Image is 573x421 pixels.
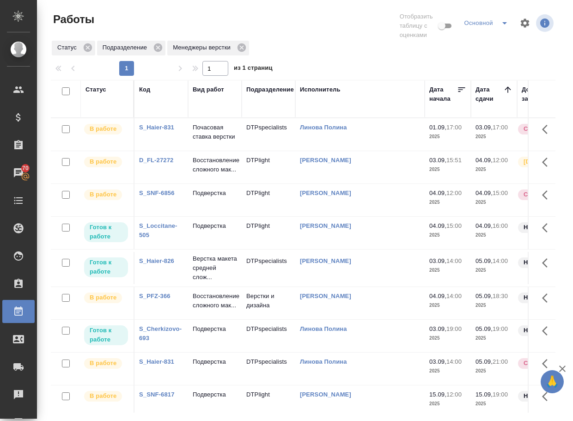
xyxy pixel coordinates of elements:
p: Готов к работе [90,326,122,344]
p: 04.09, [429,293,446,299]
p: 15:51 [446,157,462,164]
button: Здесь прячутся важные кнопки [536,184,559,206]
p: 2025 [429,366,466,376]
p: В работе [90,293,116,302]
div: Подразделение [246,85,294,94]
p: 2025 [475,165,512,174]
p: 03.09, [429,358,446,365]
p: 05.09, [475,257,493,264]
button: Здесь прячутся важные кнопки [536,287,559,309]
a: Линова Полина [300,325,347,332]
div: Исполнитель выполняет работу [83,292,129,304]
div: Менеджеры верстки [167,41,249,55]
p: 01.09, [429,124,446,131]
div: Дата сдачи [475,85,503,104]
p: 19:00 [493,325,508,332]
p: 2025 [475,399,512,409]
p: 03.09, [429,325,446,332]
span: 70 [17,164,34,173]
p: 17:00 [446,124,462,131]
p: В работе [90,190,116,199]
p: 03.09, [429,157,446,164]
a: S_Cherkizovo-693 [139,325,182,342]
div: Вид работ [193,85,224,94]
button: 🙏 [541,370,564,393]
div: Исполнитель выполняет работу [83,189,129,201]
p: 18:30 [493,293,508,299]
p: Срочный [524,359,551,368]
div: Дата начала [429,85,457,104]
a: S_Loccitane-505 [139,222,177,238]
p: Нормальный [524,258,563,267]
td: DTPlight [242,385,295,418]
div: Код [139,85,150,94]
td: DTPlight [242,184,295,216]
div: Исполнитель может приступить к работе [83,324,129,346]
div: Статус [52,41,95,55]
p: 2025 [429,198,466,207]
div: Исполнитель может приступить к работе [83,256,129,278]
p: Верстка макета средней слож... [193,254,237,282]
p: Нормальный [524,293,563,302]
div: Доп. статус заказа [522,85,570,104]
p: 12:00 [446,189,462,196]
p: 03.09, [429,257,446,264]
div: Исполнитель выполняет работу [83,156,129,168]
p: Восстановление сложного мак... [193,292,237,310]
div: Исполнитель выполняет работу [83,357,129,370]
span: 🙏 [544,372,560,391]
p: Готов к работе [90,223,122,241]
div: Исполнитель может приступить к работе [83,221,129,243]
p: Почасовая ставка верстки [193,123,237,141]
p: Подверстка [193,189,237,198]
p: 2025 [429,266,466,275]
p: В работе [90,157,116,166]
a: Линова Полина [300,124,347,131]
p: 16:00 [493,222,508,229]
a: [PERSON_NAME] [300,222,351,229]
td: DTPspecialists [242,353,295,385]
p: 2025 [429,399,466,409]
span: из 1 страниц [234,62,273,76]
p: 03.09, [475,124,493,131]
p: 2025 [475,266,512,275]
p: 12:00 [446,391,462,398]
span: Работы [51,12,94,27]
button: Здесь прячутся важные кнопки [536,151,559,173]
a: [PERSON_NAME] [300,257,351,264]
p: 04.09, [429,222,446,229]
p: 04.09, [475,222,493,229]
a: Линова Полина [300,358,347,365]
div: Подразделение [97,41,165,55]
button: Здесь прячутся важные кнопки [536,252,559,274]
p: 2025 [475,334,512,343]
p: В работе [90,124,116,134]
a: 70 [2,161,35,184]
button: Здесь прячутся важные кнопки [536,385,559,408]
button: Здесь прячутся важные кнопки [536,320,559,342]
p: Менеджеры верстки [173,43,234,52]
p: 2025 [429,231,466,240]
p: Подверстка [193,221,237,231]
p: Статус [57,43,80,52]
p: Срочный [524,124,551,134]
a: [PERSON_NAME] [300,189,351,196]
a: S_SNF-6856 [139,189,175,196]
a: S_Haier-831 [139,124,174,131]
p: Нормальный [524,391,563,401]
td: DTPlight [242,217,295,249]
p: 2025 [429,301,466,310]
a: [PERSON_NAME] [300,293,351,299]
button: Здесь прячутся важные кнопки [536,353,559,375]
a: S_Haier-831 [139,358,174,365]
td: Верстки и дизайна [242,287,295,319]
p: 15.09, [429,391,446,398]
p: 04.09, [475,157,493,164]
button: Здесь прячутся важные кнопки [536,118,559,140]
p: 14:00 [446,293,462,299]
p: 05.09, [475,293,493,299]
p: 14:00 [493,257,508,264]
p: 15:00 [446,222,462,229]
a: D_FL-27272 [139,157,173,164]
p: 12:00 [493,157,508,164]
